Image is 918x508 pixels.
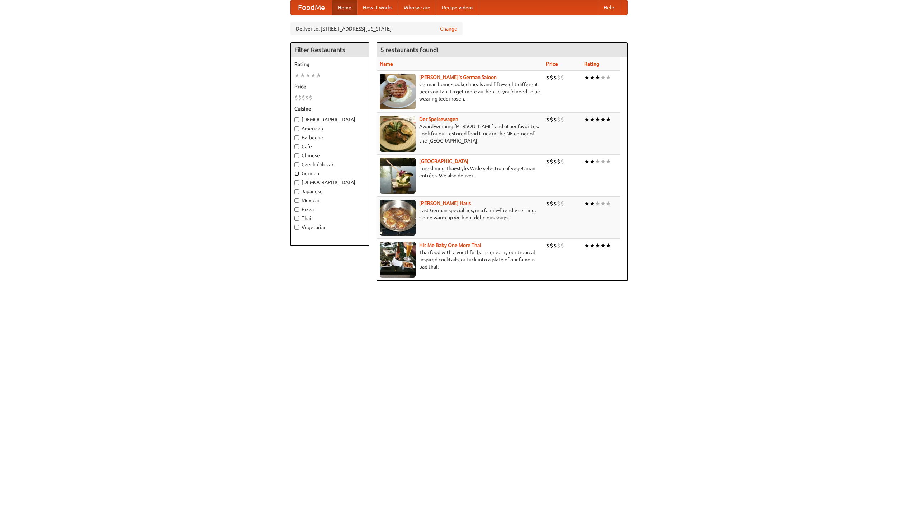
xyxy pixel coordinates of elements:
li: $ [298,94,302,102]
li: $ [546,158,550,166]
label: Czech / Slovak [294,161,365,168]
a: Home [332,0,357,15]
input: American [294,126,299,131]
li: ★ [590,242,595,250]
li: ★ [595,116,600,123]
li: $ [546,116,550,123]
li: $ [560,200,564,208]
input: Vegetarian [294,225,299,230]
li: $ [550,116,553,123]
input: Japanese [294,189,299,194]
li: $ [546,242,550,250]
img: satay.jpg [380,158,416,194]
input: [DEMOGRAPHIC_DATA] [294,180,299,185]
li: $ [550,158,553,166]
a: How it works [357,0,398,15]
label: American [294,125,365,132]
li: ★ [316,71,321,79]
li: $ [294,94,298,102]
p: Thai food with a youthful bar scene. Try our tropical inspired cocktails, or tuck into a plate of... [380,249,540,270]
li: $ [560,242,564,250]
li: ★ [584,242,590,250]
li: $ [560,74,564,81]
li: ★ [584,116,590,123]
a: Hit Me Baby One More Thai [419,242,481,248]
li: $ [309,94,312,102]
img: babythai.jpg [380,242,416,278]
p: Fine dining Thai-style. Wide selection of vegetarian entrées. We also deliver. [380,165,540,179]
label: [DEMOGRAPHIC_DATA] [294,179,365,186]
li: ★ [595,74,600,81]
a: Recipe videos [436,0,479,15]
li: ★ [311,71,316,79]
li: $ [553,242,557,250]
li: $ [546,74,550,81]
input: Mexican [294,198,299,203]
li: ★ [600,200,606,208]
a: FoodMe [291,0,332,15]
a: [PERSON_NAME] Haus [419,200,471,206]
li: ★ [600,116,606,123]
label: Japanese [294,188,365,195]
a: [PERSON_NAME]'s German Saloon [419,74,497,80]
li: ★ [590,116,595,123]
h5: Rating [294,61,365,68]
input: Pizza [294,207,299,212]
li: $ [557,116,560,123]
b: Der Speisewagen [419,116,458,122]
h5: Cuisine [294,105,365,112]
label: [DEMOGRAPHIC_DATA] [294,116,365,123]
li: ★ [584,158,590,166]
li: $ [550,242,553,250]
li: ★ [590,158,595,166]
li: ★ [595,242,600,250]
li: $ [302,94,305,102]
a: Price [546,61,558,67]
li: $ [557,242,560,250]
li: $ [553,158,557,166]
li: ★ [606,242,611,250]
input: Cafe [294,144,299,149]
a: Name [380,61,393,67]
li: $ [557,200,560,208]
li: $ [560,158,564,166]
input: German [294,171,299,176]
li: ★ [600,242,606,250]
label: Cafe [294,143,365,150]
div: Deliver to: [STREET_ADDRESS][US_STATE] [290,22,463,35]
a: Rating [584,61,599,67]
label: Pizza [294,206,365,213]
li: $ [553,116,557,123]
a: Change [440,25,457,32]
img: esthers.jpg [380,74,416,109]
input: Czech / Slovak [294,162,299,167]
li: ★ [606,158,611,166]
li: $ [560,116,564,123]
li: ★ [305,71,311,79]
a: Help [598,0,620,15]
input: Barbecue [294,135,299,140]
li: $ [305,94,309,102]
li: $ [550,74,553,81]
label: German [294,170,365,177]
li: ★ [600,74,606,81]
label: Barbecue [294,134,365,141]
label: Chinese [294,152,365,159]
li: ★ [584,74,590,81]
img: speisewagen.jpg [380,116,416,152]
label: Mexican [294,197,365,204]
h4: Filter Restaurants [291,43,369,57]
ng-pluralize: 5 restaurants found! [380,46,439,53]
li: $ [553,74,557,81]
li: $ [557,158,560,166]
a: Who we are [398,0,436,15]
li: ★ [584,200,590,208]
a: [GEOGRAPHIC_DATA] [419,158,468,164]
li: $ [557,74,560,81]
li: ★ [595,200,600,208]
li: $ [553,200,557,208]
